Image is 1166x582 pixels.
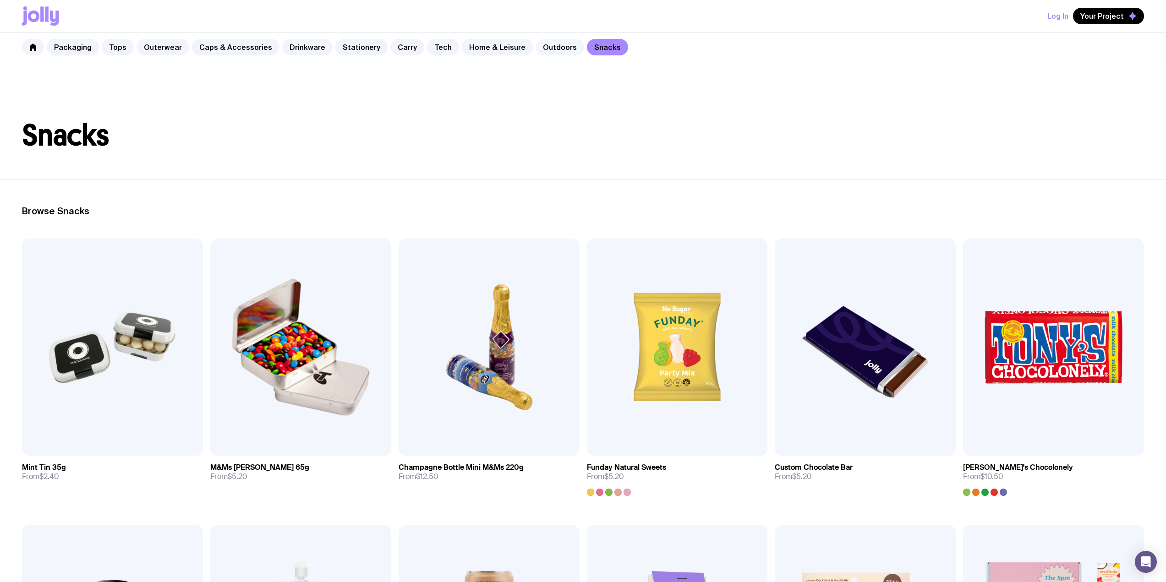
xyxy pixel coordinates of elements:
div: Open Intercom Messenger [1135,551,1157,573]
span: From [399,472,438,481]
h3: Custom Chocolate Bar [775,463,853,472]
a: Stationery [335,39,388,55]
span: $12.50 [416,472,438,481]
span: $5.20 [228,472,247,481]
a: Champagne Bottle Mini M&Ms 220gFrom$12.50 [399,456,580,489]
span: $10.50 [980,472,1003,481]
h2: Browse Snacks [22,206,1144,217]
span: Your Project [1080,11,1124,21]
a: Outdoors [536,39,584,55]
span: $5.20 [604,472,624,481]
h3: [PERSON_NAME]'s Chocolonely [963,463,1073,472]
span: From [587,472,624,481]
button: Log In [1047,8,1068,24]
h3: Funday Natural Sweets [587,463,666,472]
span: From [22,472,59,481]
h3: M&Ms [PERSON_NAME] 65g [210,463,309,472]
span: $2.40 [39,472,59,481]
a: Packaging [47,39,99,55]
a: [PERSON_NAME]'s ChocolonelyFrom$10.50 [963,456,1144,496]
a: Drinkware [282,39,333,55]
a: Home & Leisure [462,39,533,55]
h1: Snacks [22,121,1144,150]
span: $5.20 [792,472,812,481]
h3: Champagne Bottle Mini M&Ms 220g [399,463,524,472]
a: Carry [390,39,424,55]
button: Your Project [1073,8,1144,24]
h3: Mint Tin 35g [22,463,66,472]
a: Custom Chocolate BarFrom$5.20 [775,456,956,489]
a: M&Ms [PERSON_NAME] 65gFrom$5.20 [210,456,391,489]
a: Mint Tin 35gFrom$2.40 [22,456,203,489]
a: Funday Natural SweetsFrom$5.20 [587,456,768,496]
span: From [775,472,812,481]
a: Outerwear [137,39,189,55]
a: Caps & Accessories [192,39,279,55]
a: Tops [102,39,134,55]
span: From [210,472,247,481]
a: Snacks [587,39,628,55]
span: From [963,472,1003,481]
a: Tech [427,39,459,55]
